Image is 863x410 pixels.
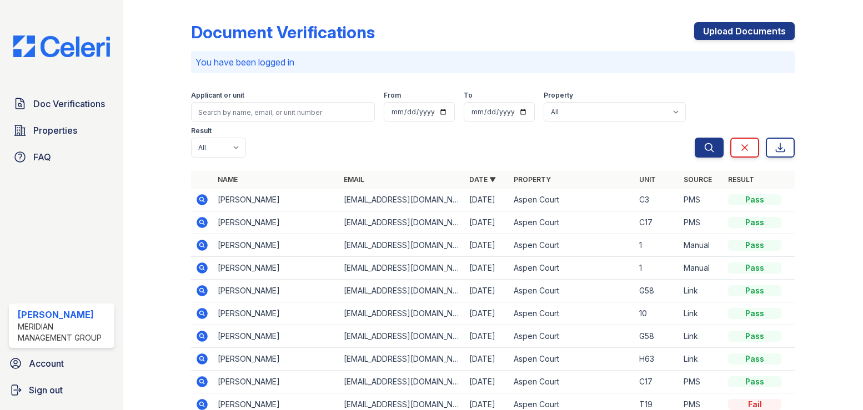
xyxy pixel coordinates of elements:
td: Link [679,302,724,325]
td: [DATE] [465,234,509,257]
td: Link [679,325,724,348]
td: [EMAIL_ADDRESS][DOMAIN_NAME] [339,234,465,257]
div: Fail [728,399,781,410]
a: Result [728,175,754,184]
div: Meridian Management Group [18,321,110,343]
div: Document Verifications [191,22,375,42]
td: [DATE] [465,348,509,371]
td: [EMAIL_ADDRESS][DOMAIN_NAME] [339,371,465,393]
a: Source [684,175,712,184]
td: [PERSON_NAME] [213,325,339,348]
td: Aspen Court [509,371,635,393]
div: [PERSON_NAME] [18,308,110,321]
span: Sign out [29,383,63,397]
td: 10 [635,302,679,325]
div: Pass [728,353,781,365]
a: Date ▼ [469,175,496,184]
label: Result [191,126,212,135]
div: Pass [728,331,781,342]
td: Aspen Court [509,234,635,257]
td: Aspen Court [509,189,635,211]
label: To [464,91,473,100]
a: Unit [639,175,656,184]
a: Upload Documents [694,22,795,40]
div: Pass [728,376,781,387]
div: Pass [728,308,781,319]
a: Account [4,352,119,374]
span: Doc Verifications [33,97,105,110]
td: [EMAIL_ADDRESS][DOMAIN_NAME] [339,325,465,348]
td: [DATE] [465,325,509,348]
td: [EMAIL_ADDRESS][DOMAIN_NAME] [339,211,465,234]
td: H63 [635,348,679,371]
label: From [384,91,401,100]
td: [EMAIL_ADDRESS][DOMAIN_NAME] [339,257,465,280]
td: [PERSON_NAME] [213,371,339,393]
div: Pass [728,194,781,205]
img: CE_Logo_Blue-a8612792a0a2168367f1c8372b55b34899dd931a85d93a1a3d3e32e68fde9ad4.png [4,36,119,57]
td: [PERSON_NAME] [213,234,339,257]
td: [EMAIL_ADDRESS][DOMAIN_NAME] [339,280,465,302]
td: [DATE] [465,189,509,211]
td: [EMAIL_ADDRESS][DOMAIN_NAME] [339,348,465,371]
td: G58 [635,280,679,302]
td: [PERSON_NAME] [213,211,339,234]
td: [PERSON_NAME] [213,257,339,280]
td: C3 [635,189,679,211]
td: [PERSON_NAME] [213,280,339,302]
div: Pass [728,285,781,296]
div: Pass [728,217,781,228]
td: [PERSON_NAME] [213,348,339,371]
td: Aspen Court [509,348,635,371]
td: G58 [635,325,679,348]
td: 1 [635,257,679,280]
td: [EMAIL_ADDRESS][DOMAIN_NAME] [339,302,465,325]
a: Name [218,175,238,184]
span: FAQ [33,150,51,164]
td: [PERSON_NAME] [213,189,339,211]
td: [DATE] [465,211,509,234]
td: [DATE] [465,302,509,325]
a: Sign out [4,379,119,401]
td: [DATE] [465,280,509,302]
td: Aspen Court [509,280,635,302]
div: Pass [728,240,781,251]
td: PMS [679,189,724,211]
td: Link [679,348,724,371]
a: Properties [9,119,114,141]
td: PMS [679,371,724,393]
a: Doc Verifications [9,93,114,115]
div: Pass [728,262,781,274]
td: Link [679,280,724,302]
td: [DATE] [465,371,509,393]
td: Manual [679,234,724,257]
span: Account [29,357,64,370]
label: Property [544,91,573,100]
td: [EMAIL_ADDRESS][DOMAIN_NAME] [339,189,465,211]
td: Aspen Court [509,257,635,280]
span: Properties [33,124,77,137]
td: [PERSON_NAME] [213,302,339,325]
td: C17 [635,211,679,234]
label: Applicant or unit [191,91,244,100]
td: 1 [635,234,679,257]
a: FAQ [9,146,114,168]
td: Manual [679,257,724,280]
td: PMS [679,211,724,234]
td: Aspen Court [509,302,635,325]
td: C17 [635,371,679,393]
td: [DATE] [465,257,509,280]
input: Search by name, email, or unit number [191,102,375,122]
p: You have been logged in [195,55,790,69]
a: Property [514,175,551,184]
td: Aspen Court [509,325,635,348]
a: Email [344,175,364,184]
td: Aspen Court [509,211,635,234]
